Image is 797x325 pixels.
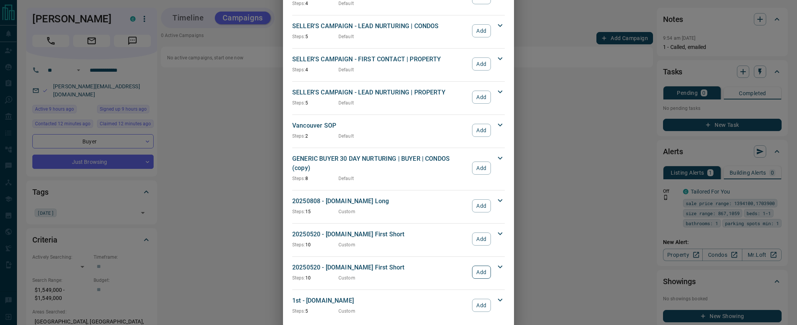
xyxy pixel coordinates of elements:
[292,228,505,250] div: 20250520 - [DOMAIN_NAME] First ShortSteps:10CustomAdd
[338,208,355,215] p: Custom
[472,57,491,71] button: Add
[292,295,505,316] div: 1st - [DOMAIN_NAME]Steps:5CustomAdd
[292,241,338,248] p: 10
[292,99,338,106] p: 5
[472,232,491,246] button: Add
[338,99,354,106] p: Default
[292,209,305,214] span: Steps:
[292,34,305,39] span: Steps:
[338,274,355,281] p: Custom
[292,100,305,106] span: Steps:
[338,33,354,40] p: Default
[292,242,305,248] span: Steps:
[472,162,491,175] button: Add
[292,121,468,130] p: Vancouver SOP
[292,261,505,283] div: 20250520 - [DOMAIN_NAME] First ShortSteps:10CustomAdd
[292,308,305,314] span: Steps:
[292,175,338,182] p: 8
[292,133,305,139] span: Steps:
[292,133,338,140] p: 2
[292,195,505,217] div: 20250808 - [DOMAIN_NAME] LongSteps:15CustomAdd
[292,53,505,75] div: SELLER'S CAMPAIGN - FIRST CONTACT | PROPERTYSteps:4DefaultAdd
[292,308,338,315] p: 5
[292,1,305,6] span: Steps:
[338,308,355,315] p: Custom
[292,176,305,181] span: Steps:
[292,154,468,173] p: GENERIC BUYER 30 DAY NURTURING | BUYER | CONDOS (copy)
[338,241,355,248] p: Custom
[292,120,505,141] div: Vancouver SOPSteps:2DefaultAdd
[472,266,491,279] button: Add
[292,275,305,281] span: Steps:
[472,24,491,37] button: Add
[338,66,354,73] p: Default
[292,208,338,215] p: 15
[292,66,338,73] p: 4
[472,91,491,104] button: Add
[292,153,505,184] div: GENERIC BUYER 30 DAY NURTURING | BUYER | CONDOS (copy)Steps:8DefaultAdd
[292,22,468,31] p: SELLER'S CAMPAIGN - LEAD NURTURING | CONDOS
[292,86,505,108] div: SELLER'S CAMPAIGN - LEAD NURTURING | PROPERTYSteps:5DefaultAdd
[338,133,354,140] p: Default
[292,197,468,206] p: 20250808 - [DOMAIN_NAME] Long
[338,175,354,182] p: Default
[472,124,491,137] button: Add
[292,88,468,97] p: SELLER'S CAMPAIGN - LEAD NURTURING | PROPERTY
[472,199,491,212] button: Add
[292,230,468,239] p: 20250520 - [DOMAIN_NAME] First Short
[292,55,468,64] p: SELLER'S CAMPAIGN - FIRST CONTACT | PROPERTY
[292,33,338,40] p: 5
[292,263,468,272] p: 20250520 - [DOMAIN_NAME] First Short
[472,299,491,312] button: Add
[292,20,505,42] div: SELLER'S CAMPAIGN - LEAD NURTURING | CONDOSSteps:5DefaultAdd
[292,274,338,281] p: 10
[292,67,305,72] span: Steps:
[292,296,468,305] p: 1st - [DOMAIN_NAME]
